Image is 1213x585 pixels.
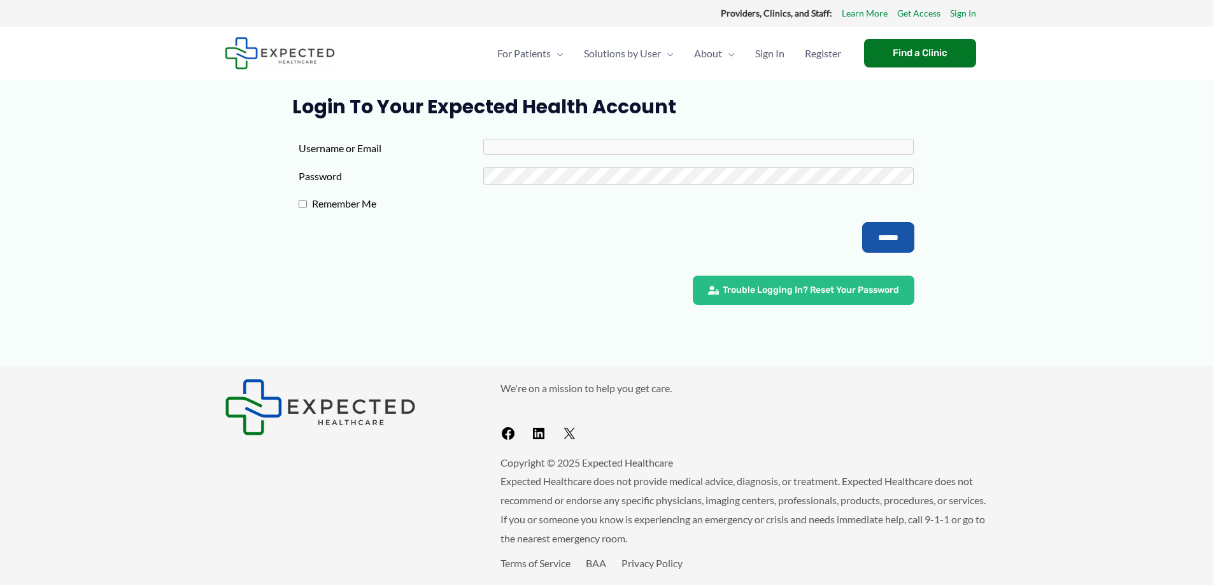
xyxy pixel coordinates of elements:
span: Expected Healthcare does not provide medical advice, diagnosis, or treatment. Expected Healthcare... [500,475,986,544]
label: Password [299,167,483,186]
span: About [694,31,722,76]
span: Solutions by User [584,31,661,76]
a: Trouble Logging In? Reset Your Password [693,276,914,305]
aside: Footer Widget 2 [500,379,989,447]
a: BAA [586,557,606,569]
a: Sign In [745,31,795,76]
a: Solutions by UserMenu Toggle [574,31,684,76]
span: Sign In [755,31,784,76]
a: Terms of Service [500,557,571,569]
a: Sign In [950,5,976,22]
span: Menu Toggle [722,31,735,76]
span: Register [805,31,841,76]
a: Find a Clinic [864,39,976,67]
a: Privacy Policy [621,557,683,569]
a: Learn More [842,5,888,22]
a: AboutMenu Toggle [684,31,745,76]
label: Remember Me [307,194,492,213]
span: Menu Toggle [661,31,674,76]
span: Copyright © 2025 Expected Healthcare [500,456,673,469]
a: Get Access [897,5,940,22]
img: Expected Healthcare Logo - side, dark font, small [225,37,335,69]
span: For Patients [497,31,551,76]
label: Username or Email [299,139,483,158]
strong: Providers, Clinics, and Staff: [721,8,832,18]
p: We're on a mission to help you get care. [500,379,989,398]
span: Menu Toggle [551,31,564,76]
img: Expected Healthcare Logo - side, dark font, small [225,379,416,435]
span: Trouble Logging In? Reset Your Password [723,286,899,295]
nav: Primary Site Navigation [487,31,851,76]
a: Register [795,31,851,76]
aside: Footer Widget 1 [225,379,469,435]
h1: Login to Your Expected Health Account [292,95,921,118]
a: For PatientsMenu Toggle [487,31,574,76]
